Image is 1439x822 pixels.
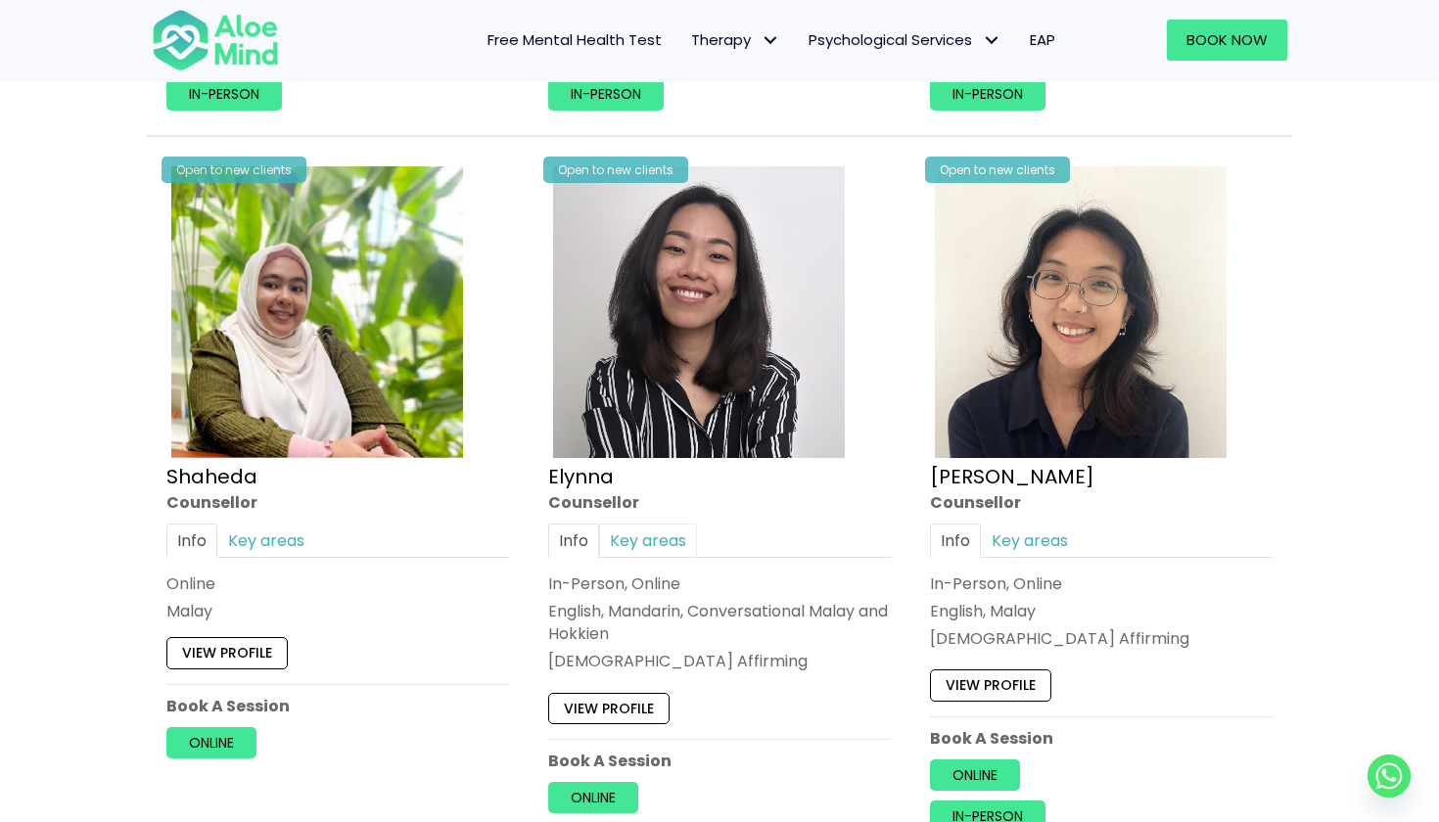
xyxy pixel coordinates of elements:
div: [DEMOGRAPHIC_DATA] Affirming [930,627,1273,650]
a: Online [548,782,638,813]
a: Book Now [1167,20,1287,61]
a: Info [548,523,599,557]
img: Emelyne Counsellor [935,166,1227,458]
p: Book A Session [930,726,1273,749]
div: In-Person, Online [930,571,1273,594]
span: Psychological Services: submenu [977,26,1005,55]
a: Elynna [548,462,614,489]
a: EAP [1015,20,1070,61]
a: Whatsapp [1368,754,1411,798]
a: View profile [548,692,670,723]
a: View profile [166,637,288,668]
a: Online [166,726,256,757]
div: Online [166,571,509,594]
a: Key areas [217,523,315,557]
p: Malay [166,600,509,622]
div: In-Person, Online [548,571,891,594]
div: Counsellor [930,490,1273,513]
a: In-person [548,78,664,110]
img: Aloe mind Logo [152,8,279,72]
a: [PERSON_NAME] [930,462,1094,489]
span: Book Now [1186,29,1268,50]
span: EAP [1030,29,1055,50]
div: [DEMOGRAPHIC_DATA] Affirming [548,650,891,672]
div: Open to new clients [543,157,688,183]
div: Counsellor [166,490,509,513]
p: English, Mandarin, Conversational Malay and Hokkien [548,600,891,645]
a: Free Mental Health Test [473,20,676,61]
a: Shaheda [166,462,257,489]
div: Open to new clients [925,157,1070,183]
a: In-person [930,78,1045,110]
span: Therapy [691,29,779,50]
span: Psychological Services [809,29,1000,50]
div: Open to new clients [162,157,306,183]
nav: Menu [304,20,1070,61]
a: Key areas [599,523,697,557]
a: View profile [930,669,1051,701]
p: English, Malay [930,600,1273,622]
a: Info [166,523,217,557]
a: Psychological ServicesPsychological Services: submenu [794,20,1015,61]
p: Book A Session [548,749,891,771]
a: In-person [166,78,282,110]
img: Shaheda Counsellor [171,166,463,458]
span: Free Mental Health Test [487,29,662,50]
img: Elynna Counsellor [553,166,845,458]
a: Info [930,523,981,557]
a: TherapyTherapy: submenu [676,20,794,61]
a: Key areas [981,523,1079,557]
p: Book A Session [166,694,509,716]
div: Counsellor [548,490,891,513]
span: Therapy: submenu [756,26,784,55]
a: Online [930,758,1020,790]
